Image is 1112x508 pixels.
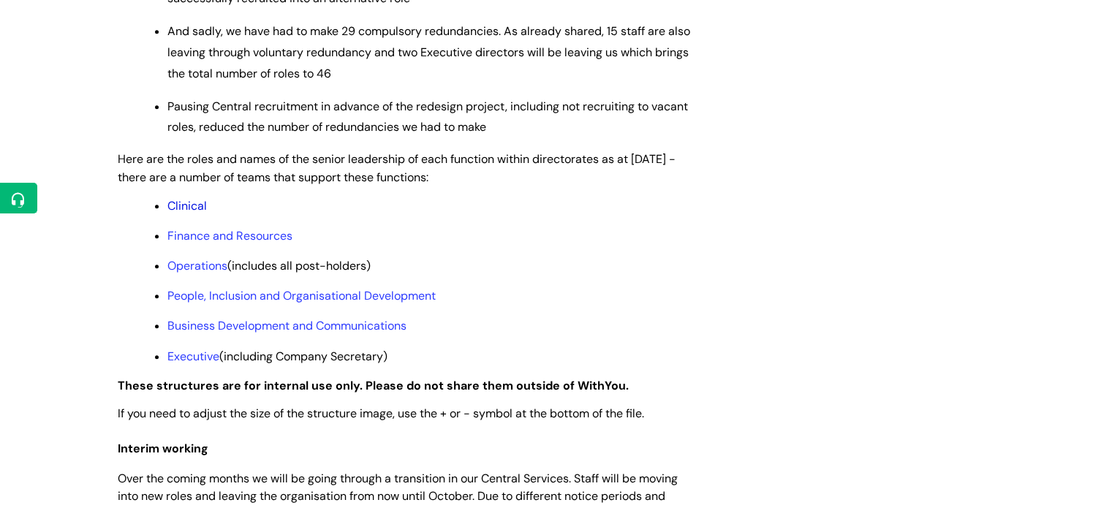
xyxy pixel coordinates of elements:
[167,258,371,273] span: (includes all post-holders)
[118,406,644,421] span: If you need to adjust the size of the structure image, use the + or - symbol at the bottom of the...
[118,441,208,456] span: Interim working
[118,378,629,393] strong: These structures are for internal use only. Please do not share them outside of WithYou.
[167,349,219,364] a: Executive
[167,96,695,139] p: Pausing Central recruitment in advance of the redesign project, including not recruiting to vacan...
[167,318,406,333] a: Business Development and Communications
[167,349,387,364] span: (including Company Secretary)
[167,288,436,303] a: People, Inclusion and Organisational Development
[167,198,207,213] a: Clinical
[167,258,227,273] a: Operations
[167,21,695,84] p: And sadly, we have had to make 29 compulsory redundancies. As already shared, 15 staff are also l...
[118,151,676,185] span: Here are the roles and names of the senior leadership of each function within directorates as at ...
[167,228,292,243] a: Finance and Resources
